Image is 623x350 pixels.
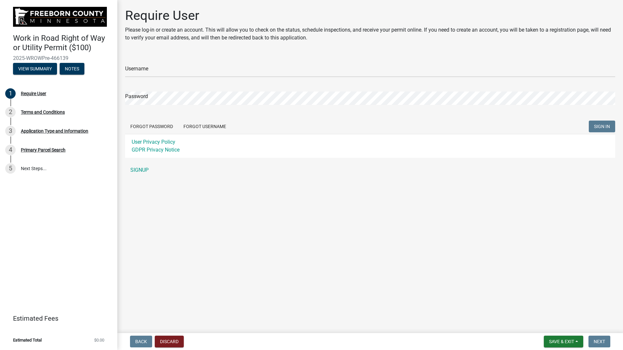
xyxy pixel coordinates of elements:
button: Forgot Username [178,121,231,132]
div: 5 [5,163,16,174]
div: 4 [5,145,16,155]
button: Notes [60,63,84,75]
div: 2 [5,107,16,117]
span: Save & Exit [549,339,574,344]
div: Terms and Conditions [21,110,65,114]
wm-modal-confirm: Notes [60,66,84,72]
button: View Summary [13,63,57,75]
span: Back [135,339,147,344]
a: Estimated Fees [5,312,107,325]
div: 3 [5,126,16,136]
div: Primary Parcel Search [21,148,65,152]
span: 2025-WROWPre-466139 [13,55,104,61]
span: Estimated Total [13,338,42,342]
wm-modal-confirm: Summary [13,66,57,72]
a: User Privacy Policy [132,139,175,145]
button: Back [130,336,152,347]
h4: Work in Road Right of Way or Utility Permit ($100) [13,34,112,52]
button: Forgot Password [125,121,178,132]
a: SIGNUP [125,164,615,177]
a: GDPR Privacy Notice [132,147,180,153]
button: SIGN IN [589,121,615,132]
span: Next [594,339,605,344]
div: Require User [21,91,46,96]
span: $0.00 [94,338,104,342]
button: Save & Exit [544,336,583,347]
span: SIGN IN [594,124,610,129]
button: Discard [155,336,184,347]
div: Application Type and Information [21,129,88,133]
button: Next [588,336,610,347]
img: Freeborn County, Minnesota [13,7,107,27]
h1: Require User [125,8,615,23]
div: 1 [5,88,16,99]
p: Please log-in or create an account. This will allow you to check on the status, schedule inspecti... [125,26,615,42]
